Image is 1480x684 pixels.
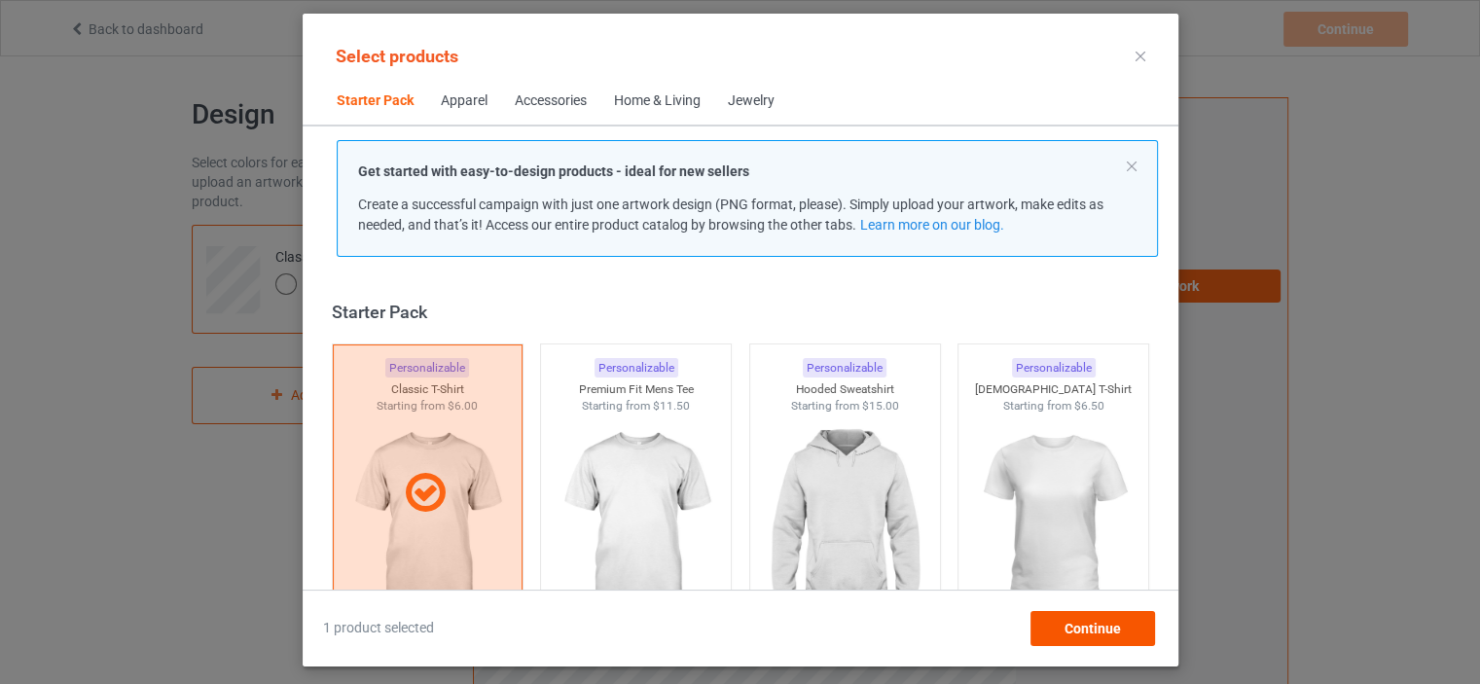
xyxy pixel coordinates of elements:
div: [DEMOGRAPHIC_DATA] T-Shirt [958,381,1148,398]
span: Create a successful campaign with just one artwork design (PNG format, please). Simply upload you... [358,197,1103,233]
div: Hooded Sweatshirt [749,381,939,398]
a: Learn more on our blog. [859,217,1003,233]
div: Apparel [441,91,487,111]
span: Starter Pack [323,78,427,125]
img: regular.jpg [757,414,931,632]
span: 1 product selected [323,619,434,638]
div: Starting from [958,398,1148,414]
span: Select products [336,46,458,66]
span: $15.00 [861,399,898,413]
div: Starter Pack [331,301,1157,323]
div: Continue [1029,611,1154,646]
div: Starting from [749,398,939,414]
span: $6.50 [1073,399,1103,413]
span: Continue [1064,621,1120,636]
span: $11.50 [653,399,690,413]
div: Personalizable [1011,358,1095,378]
div: Premium Fit Mens Tee [541,381,731,398]
div: Home & Living [614,91,701,111]
div: Jewelry [728,91,775,111]
strong: Get started with easy-to-design products - ideal for new sellers [358,163,749,179]
img: regular.jpg [966,414,1140,632]
div: Starting from [541,398,731,414]
div: Accessories [515,91,587,111]
div: Personalizable [803,358,886,378]
div: Personalizable [594,358,677,378]
img: regular.jpg [549,414,723,632]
